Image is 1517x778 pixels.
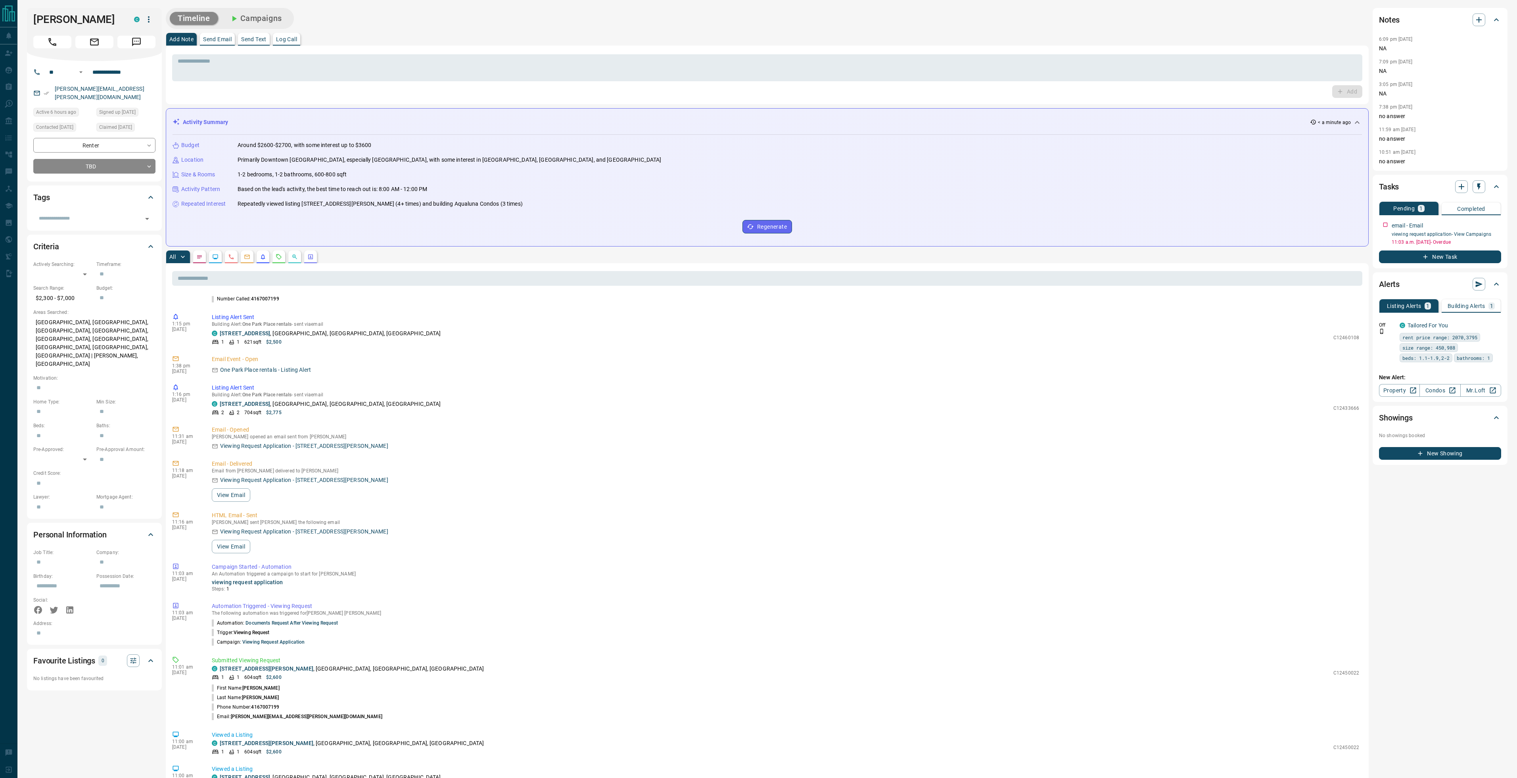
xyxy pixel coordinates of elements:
svg: Email Verified [44,90,49,96]
svg: Opportunities [292,254,298,260]
p: 1:38 pm [172,363,200,369]
p: 1 [1490,303,1493,309]
p: Number Called: [212,295,279,302]
button: Campaigns [221,12,290,25]
p: Add Note [169,36,194,42]
div: condos.ca [134,17,140,22]
div: Tags [33,188,155,207]
div: Tasks [1379,177,1501,196]
h2: Criteria [33,240,59,253]
div: TBD [33,159,155,174]
p: All [169,254,176,260]
p: [DATE] [172,744,200,750]
p: Home Type: [33,398,92,405]
h2: Tags [33,191,50,204]
p: 7:09 pm [DATE] [1379,59,1413,65]
a: [STREET_ADDRESS] [220,330,270,336]
p: Completed [1457,206,1485,212]
span: One Park Place rentals [242,392,292,398]
p: No listings have been favourited [33,675,155,682]
p: Building Alert : - sent via email [212,321,1359,327]
span: Message [117,36,155,48]
p: 7:38 pm [DATE] [1379,104,1413,110]
p: Job Title: [33,549,92,556]
p: Email from [PERSON_NAME] delivered to [PERSON_NAME] [212,468,1359,474]
svg: Push Notification Only [1379,329,1385,334]
svg: Requests [276,254,282,260]
p: Motivation: [33,375,155,382]
p: One Park Place rentals - Listing Alert [220,366,311,374]
div: Sun Dec 22 2024 [96,123,155,134]
p: 1 [221,338,224,346]
div: Favourite Listings0 [33,651,155,670]
p: 2 [221,409,224,416]
span: Claimed [DATE] [99,123,132,131]
p: C12450022 [1333,669,1359,677]
p: [PERSON_NAME] opened an email sent from [PERSON_NAME] [212,434,1359,440]
p: [DATE] [172,327,200,332]
p: 3:05 pm [DATE] [1379,82,1413,87]
p: 1 [1426,303,1429,309]
p: Pre-Approval Amount: [96,446,155,453]
p: Trigger: [212,629,270,636]
div: Personal Information [33,525,155,544]
p: No showings booked [1379,432,1501,439]
p: , [GEOGRAPHIC_DATA], [GEOGRAPHIC_DATA], [GEOGRAPHIC_DATA] [220,665,484,673]
p: [DATE] [172,473,200,479]
button: New Showing [1379,447,1501,460]
p: [PERSON_NAME] sent [PERSON_NAME] the following email [212,520,1359,525]
p: Viewing Request Application - [STREET_ADDRESS][PERSON_NAME] [220,442,388,450]
h2: Showings [1379,411,1413,424]
span: [PERSON_NAME][EMAIL_ADDRESS][PERSON_NAME][DOMAIN_NAME] [231,714,382,719]
div: condos.ca [212,331,217,336]
button: Timeline [170,12,218,25]
span: [PERSON_NAME] [242,685,279,691]
p: Building Alert : - sent via email [212,392,1359,398]
p: [DATE] [172,525,200,530]
a: [STREET_ADDRESS][PERSON_NAME] [220,665,313,672]
div: Activity Summary< a minute ago [173,115,1362,130]
p: email - Email [1392,222,1423,230]
span: size range: 450,988 [1402,344,1455,352]
div: Notes [1379,10,1501,29]
p: 11:16 am [172,519,200,525]
p: 604 sqft [244,674,261,681]
button: New Task [1379,250,1501,263]
p: $2,600 [266,674,282,681]
div: Renter [33,138,155,153]
div: Alerts [1379,275,1501,294]
p: Activity Pattern [181,185,220,193]
p: Possession Date: [96,573,155,580]
p: Company: [96,549,155,556]
p: Campaign Started - Automation [212,563,1359,571]
p: Submitted Viewing Request [212,656,1359,665]
div: Criteria [33,237,155,256]
p: 11:59 am [DATE] [1379,127,1415,132]
span: 4167007199 [251,296,279,302]
p: Automation: [212,619,338,627]
a: [STREET_ADDRESS][PERSON_NAME] [220,740,313,746]
a: Tailored For You [1408,322,1448,329]
span: Email [75,36,113,48]
p: [DATE] [172,369,200,374]
p: Last Name: [212,694,279,701]
p: Areas Searched: [33,309,155,316]
p: 0 [101,656,105,665]
a: viewing request application [242,639,305,645]
p: Birthday: [33,573,92,580]
span: Active 6 hours ago [36,108,76,116]
p: Primarily Downtown [GEOGRAPHIC_DATA], especially [GEOGRAPHIC_DATA], with some interest in [GEOGRA... [238,156,662,164]
button: View Email [212,540,250,553]
div: condos.ca [212,401,217,407]
div: Showings [1379,408,1501,427]
p: Repeatedly viewed listing [STREET_ADDRESS][PERSON_NAME] (4+ times) and building Aqualuna Condos (... [238,200,523,208]
p: C12433666 [1333,405,1359,412]
span: [PERSON_NAME] [242,695,279,700]
p: 11:00 am [172,739,200,744]
p: Listing Alert Sent [212,313,1359,321]
p: , [GEOGRAPHIC_DATA], [GEOGRAPHIC_DATA], [GEOGRAPHIC_DATA] [220,400,441,408]
p: [DATE] [172,576,200,582]
p: 1 [221,674,224,681]
p: 6:09 pm [DATE] [1379,36,1413,42]
p: Timeframe: [96,261,155,268]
